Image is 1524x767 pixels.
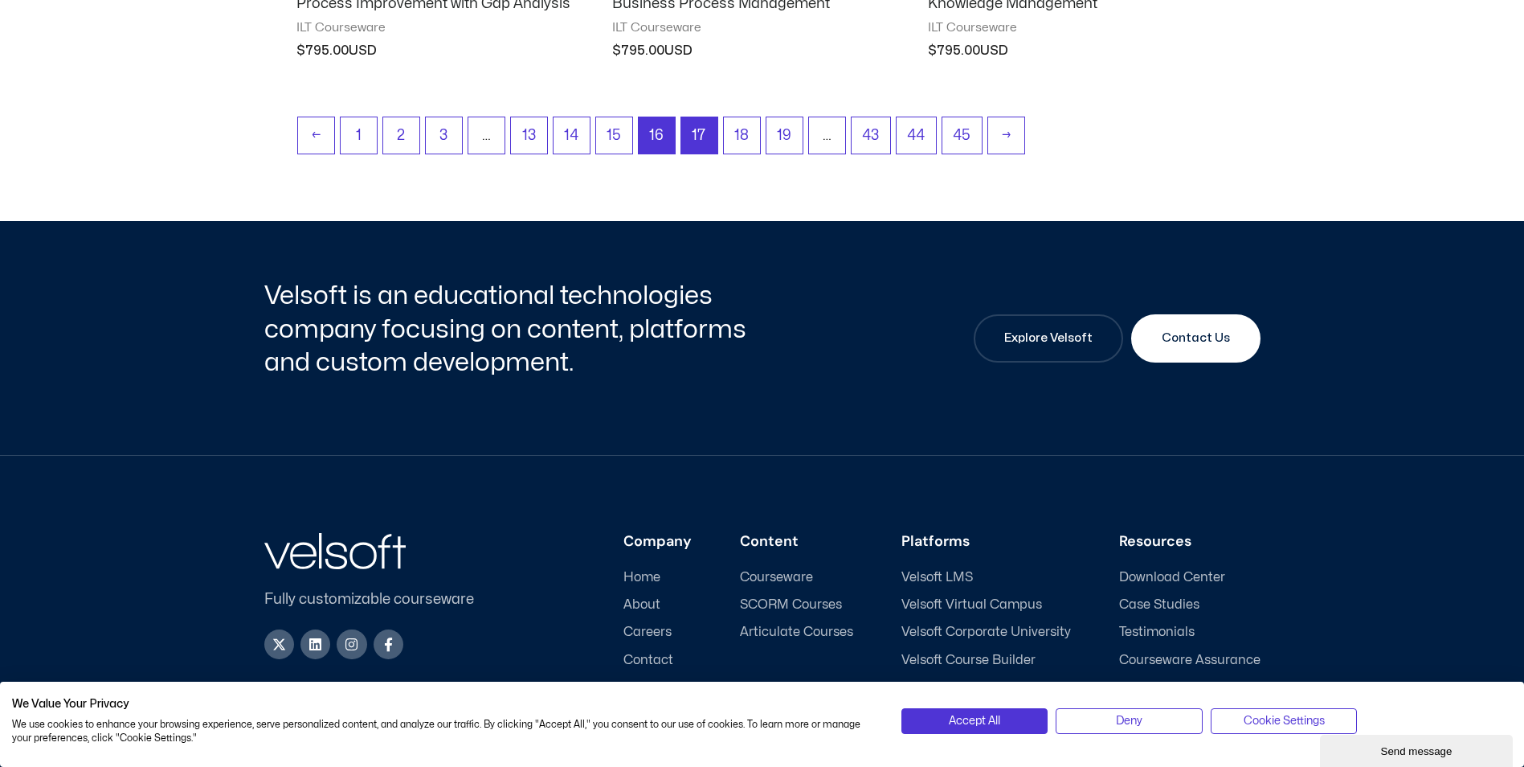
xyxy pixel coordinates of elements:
[296,20,596,36] span: ILT Courseware
[1119,570,1260,585] a: Download Center
[639,117,675,154] span: Page 16
[468,117,505,154] span: …
[901,597,1071,613] a: Velsoft Virtual Campus
[740,570,813,585] span: Courseware
[1119,597,1260,613] a: Case Studies
[296,117,1228,162] nav: Product Pagination
[296,44,349,57] bdi: 795.00
[1119,653,1260,668] a: Courseware Assurance
[623,570,692,585] a: Home
[1320,732,1516,767] iframe: chat widget
[901,570,973,585] span: Velsoft LMS
[740,533,853,551] h3: Content
[901,708,1048,734] button: Accept all cookies
[298,117,334,154] a: ←
[1056,708,1203,734] button: Deny all cookies
[724,117,760,154] a: Page 18
[612,44,664,57] bdi: 795.00
[12,718,877,745] p: We use cookies to enhance your browsing experience, serve personalized content, and analyze our t...
[383,117,419,154] a: Page 2
[554,117,590,154] a: Page 14
[901,653,1036,668] span: Velsoft Course Builder
[901,597,1042,613] span: Velsoft Virtual Campus
[1119,533,1260,551] h3: Resources
[1244,712,1325,730] span: Cookie Settings
[901,625,1071,640] a: Velsoft Corporate University
[897,117,936,154] a: Page 44
[852,117,890,154] a: Page 43
[596,117,632,154] a: Page 15
[264,589,501,610] p: Fully customizable courseware
[612,44,621,57] span: $
[623,653,692,668] a: Contact
[341,117,377,154] a: Page 1
[623,625,672,640] span: Careers
[1211,708,1358,734] button: Adjust cookie preferences
[740,625,853,640] a: Articulate Courses
[511,117,547,154] a: Page 13
[942,117,982,154] a: Page 45
[928,44,980,57] bdi: 795.00
[623,570,660,585] span: Home
[623,533,692,551] h3: Company
[612,20,912,36] span: ILT Courseware
[1119,625,1260,640] a: Testimonials
[901,533,1071,551] h3: Platforms
[1131,314,1260,363] a: Contact Us
[809,117,845,154] span: …
[1119,625,1195,640] span: Testimonials
[296,44,305,57] span: $
[766,117,803,154] a: Page 19
[1119,570,1225,585] span: Download Center
[928,44,937,57] span: $
[928,20,1228,36] span: ILT Courseware
[1162,329,1230,348] span: Contact Us
[740,570,853,585] a: Courseware
[426,117,462,154] a: Page 3
[740,597,853,613] a: SCORM Courses
[623,597,692,613] a: About
[623,625,692,640] a: Careers
[1004,329,1093,348] span: Explore Velsoft
[623,597,660,613] span: About
[681,117,717,154] a: Page 17
[1119,597,1199,613] span: Case Studies
[1116,712,1142,730] span: Deny
[264,279,758,379] h2: Velsoft is an educational technologies company focusing on content, platforms and custom developm...
[949,712,1000,730] span: Accept All
[901,653,1071,668] a: Velsoft Course Builder
[974,314,1123,363] a: Explore Velsoft
[901,570,1071,585] a: Velsoft LMS
[988,117,1024,154] a: →
[12,697,877,712] h2: We Value Your Privacy
[740,597,842,613] span: SCORM Courses
[623,653,673,668] span: Contact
